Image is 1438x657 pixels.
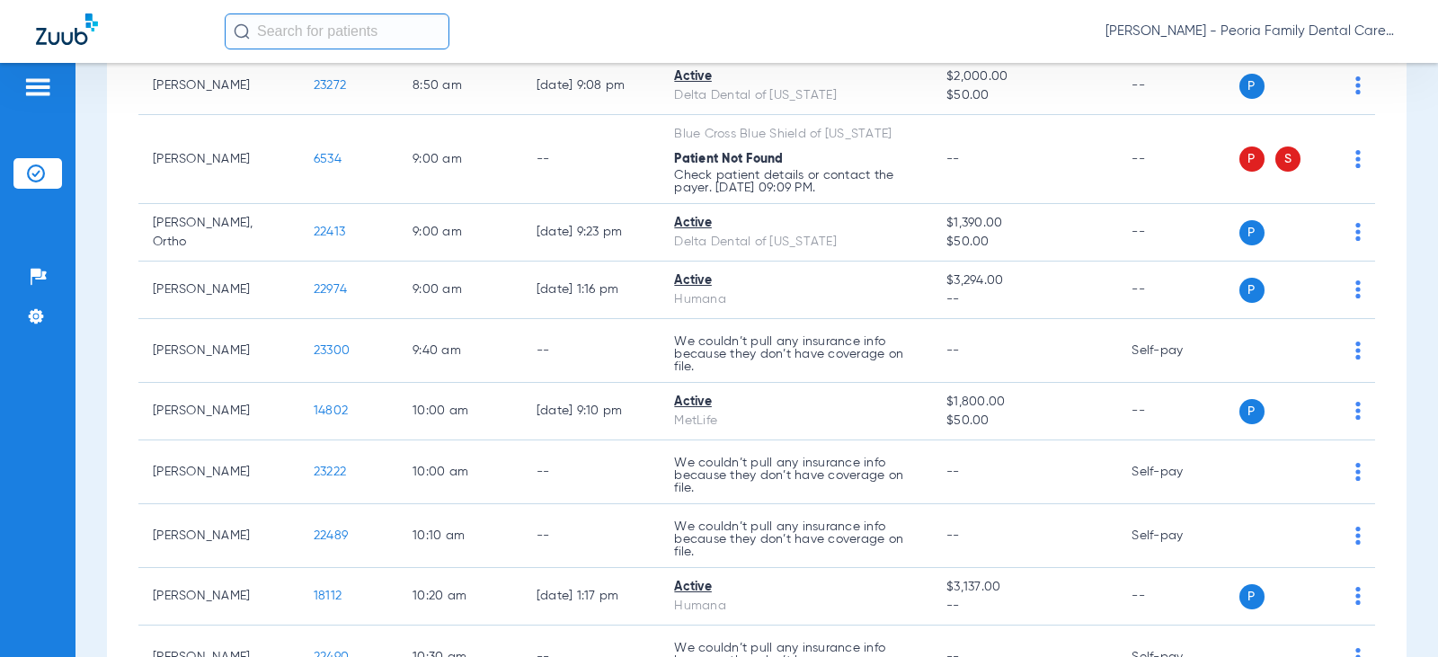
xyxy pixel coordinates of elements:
td: -- [1117,262,1238,319]
td: 9:40 AM [398,319,522,383]
span: $50.00 [946,86,1103,105]
td: 9:00 AM [398,204,522,262]
td: -- [522,440,661,504]
span: -- [946,153,960,165]
img: group-dot-blue.svg [1355,280,1361,298]
td: 9:00 AM [398,262,522,319]
span: P [1239,584,1265,609]
div: Active [674,67,918,86]
img: group-dot-blue.svg [1355,402,1361,420]
td: [DATE] 9:10 PM [522,383,661,440]
td: [PERSON_NAME], Ortho [138,204,299,262]
span: P [1239,399,1265,424]
div: Active [674,578,918,597]
p: We couldn’t pull any insurance info because they don’t have coverage on file. [674,335,918,373]
td: [DATE] 9:08 PM [522,58,661,115]
td: -- [1117,115,1238,204]
td: [PERSON_NAME] [138,568,299,626]
span: P [1239,220,1265,245]
td: 9:00 AM [398,115,522,204]
span: $2,000.00 [946,67,1103,86]
img: group-dot-blue.svg [1355,76,1361,94]
img: Zuub Logo [36,13,98,45]
td: [DATE] 1:16 PM [522,262,661,319]
td: Self-pay [1117,504,1238,568]
span: 23272 [314,79,346,92]
img: group-dot-blue.svg [1355,587,1361,605]
div: Active [674,214,918,233]
td: -- [522,319,661,383]
div: Humana [674,290,918,309]
span: S [1275,146,1300,172]
td: 10:20 AM [398,568,522,626]
span: 22413 [314,226,345,238]
div: Humana [674,597,918,616]
td: 8:50 AM [398,58,522,115]
td: -- [1117,58,1238,115]
td: [PERSON_NAME] [138,115,299,204]
img: hamburger-icon [23,76,52,98]
td: 10:00 AM [398,440,522,504]
span: $50.00 [946,412,1103,431]
span: -- [946,597,1103,616]
span: $3,137.00 [946,578,1103,597]
td: -- [1117,568,1238,626]
span: P [1239,146,1265,172]
td: Self-pay [1117,319,1238,383]
td: -- [522,115,661,204]
td: Self-pay [1117,440,1238,504]
span: P [1239,278,1265,303]
div: Delta Dental of [US_STATE] [674,86,918,105]
span: $50.00 [946,233,1103,252]
img: group-dot-blue.svg [1355,223,1361,241]
span: Patient Not Found [674,153,783,165]
td: 10:10 AM [398,504,522,568]
span: $3,294.00 [946,271,1103,290]
div: Active [674,393,918,412]
div: Blue Cross Blue Shield of [US_STATE] [674,125,918,144]
p: Check patient details or contact the payer. [DATE] 09:09 PM. [674,169,918,194]
span: -- [946,529,960,542]
div: MetLife [674,412,918,431]
span: -- [946,290,1103,309]
td: -- [1117,383,1238,440]
span: $1,800.00 [946,393,1103,412]
span: P [1239,74,1265,99]
span: 14802 [314,404,348,417]
div: Active [674,271,918,290]
span: 18112 [314,590,342,602]
span: $1,390.00 [946,214,1103,233]
input: Search for patients [225,13,449,49]
span: 23222 [314,466,346,478]
img: group-dot-blue.svg [1355,463,1361,481]
span: 22974 [314,283,347,296]
td: [PERSON_NAME] [138,58,299,115]
div: Delta Dental of [US_STATE] [674,233,918,252]
span: -- [946,466,960,478]
td: [PERSON_NAME] [138,440,299,504]
span: [PERSON_NAME] - Peoria Family Dental Care [1105,22,1402,40]
p: We couldn’t pull any insurance info because they don’t have coverage on file. [674,457,918,494]
img: group-dot-blue.svg [1355,342,1361,360]
img: group-dot-blue.svg [1355,150,1361,168]
td: -- [522,504,661,568]
td: [PERSON_NAME] [138,383,299,440]
span: 6534 [314,153,342,165]
td: 10:00 AM [398,383,522,440]
span: 23300 [314,344,350,357]
td: -- [1117,204,1238,262]
td: [PERSON_NAME] [138,262,299,319]
td: [PERSON_NAME] [138,504,299,568]
img: Search Icon [234,23,250,40]
p: We couldn’t pull any insurance info because they don’t have coverage on file. [674,520,918,558]
img: group-dot-blue.svg [1355,527,1361,545]
td: [DATE] 1:17 PM [522,568,661,626]
td: [DATE] 9:23 PM [522,204,661,262]
td: [PERSON_NAME] [138,319,299,383]
span: -- [946,344,960,357]
span: 22489 [314,529,348,542]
